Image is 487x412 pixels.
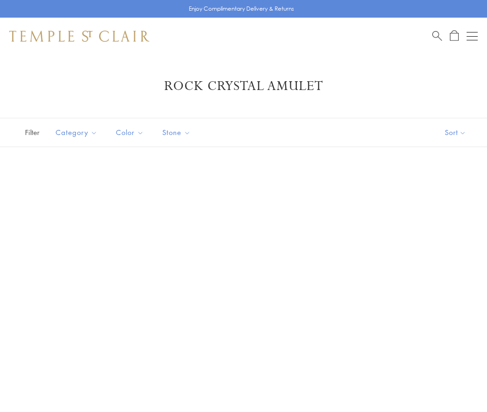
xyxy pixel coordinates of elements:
[450,30,459,42] a: Open Shopping Bag
[432,30,442,42] a: Search
[9,31,149,42] img: Temple St. Clair
[109,122,151,143] button: Color
[158,127,198,138] span: Stone
[23,78,464,95] h1: Rock Crystal Amulet
[49,122,104,143] button: Category
[424,118,487,147] button: Show sort by
[467,31,478,42] button: Open navigation
[111,127,151,138] span: Color
[51,127,104,138] span: Category
[189,4,294,13] p: Enjoy Complimentary Delivery & Returns
[155,122,198,143] button: Stone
